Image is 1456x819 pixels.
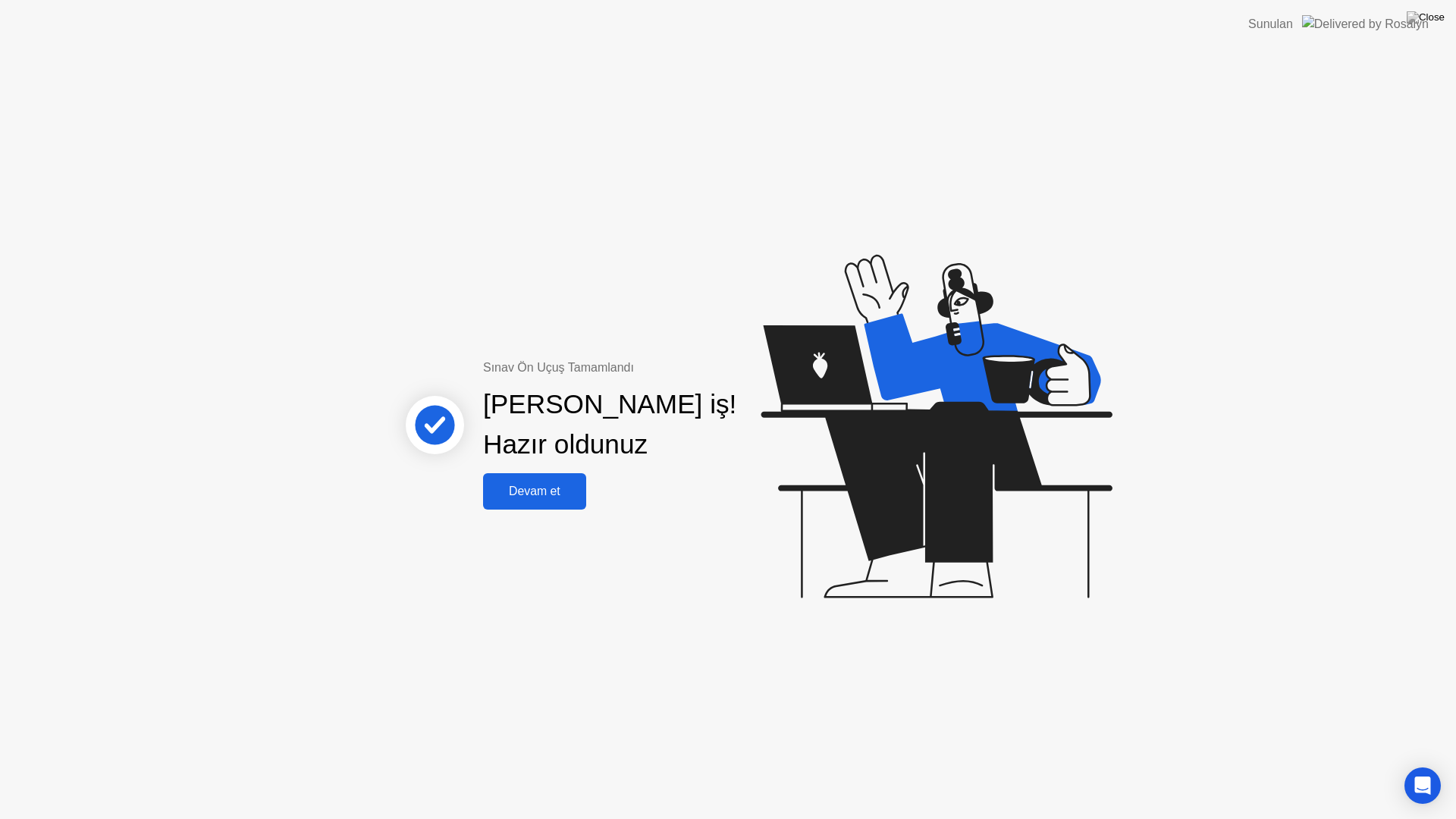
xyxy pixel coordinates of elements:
button: Devam et [483,473,586,510]
img: Close [1407,11,1445,24]
div: Devam et [488,485,582,498]
div: Open Intercom Messenger [1404,767,1441,804]
div: Sunulan [1248,15,1293,33]
img: Delivered by Rosalyn [1302,15,1429,33]
div: [PERSON_NAME] iş! Hazır oldunuz [483,384,736,465]
div: Sınav Ön Uçuş Tamamlandı [483,359,796,377]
